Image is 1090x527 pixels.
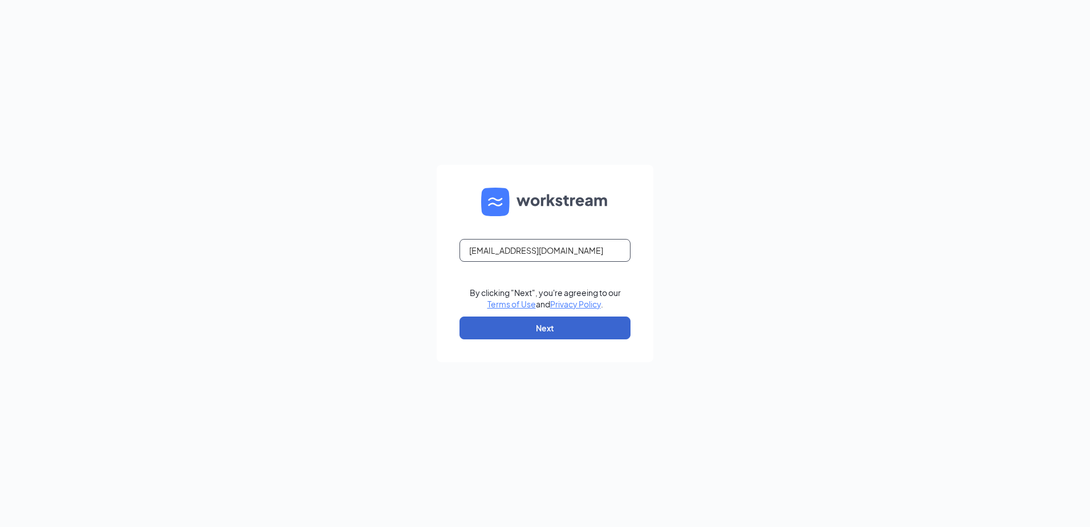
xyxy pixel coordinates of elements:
a: Terms of Use [487,299,536,309]
button: Next [459,317,631,339]
a: Privacy Policy [550,299,601,309]
div: By clicking "Next", you're agreeing to our and . [470,287,621,310]
input: Email [459,239,631,262]
img: WS logo and Workstream text [481,188,609,216]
